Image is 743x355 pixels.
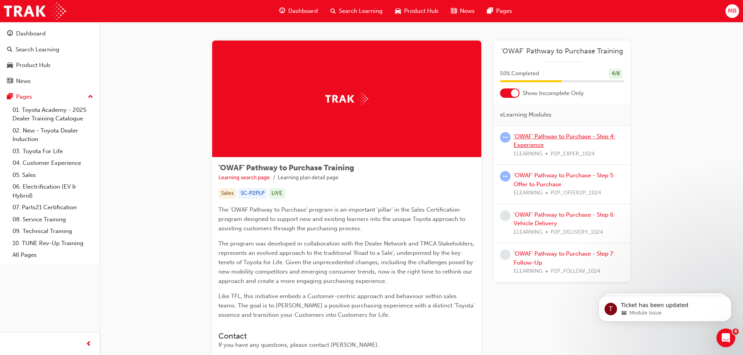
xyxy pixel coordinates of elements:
span: The program was developed in collaboration with the Dealer Network and TMCA Stakeholders, represe... [218,240,476,284]
span: 50 % Completed [500,69,539,78]
span: eLearning Modules [500,110,551,119]
span: Search Learning [339,7,383,16]
span: P2P_FOLLOW_1024 [551,267,600,276]
div: Product Hub [16,61,50,70]
span: search-icon [330,6,336,16]
div: 4 / 8 [609,69,622,79]
div: If you have any questions, please contact [PERSON_NAME]. [218,341,475,350]
a: All Pages [9,249,96,261]
a: 07. Parts21 Certification [9,201,96,214]
a: 02. New - Toyota Dealer Induction [9,125,96,145]
span: learningRecordVerb_NONE-icon [500,249,511,260]
button: DashboardSearch LearningProduct HubNews [3,25,96,90]
span: 4 [732,329,739,335]
span: ELEARNING [514,150,543,159]
span: Like TFL, this initiative embeds a Customer-centric approach and behaviour within sales teams. Th... [218,293,476,318]
span: Product Hub [404,7,438,16]
a: 06. Electrification (EV & Hybrid) [9,181,96,201]
iframe: Intercom notifications message [587,279,743,334]
span: news-icon [451,6,457,16]
span: P2P_EXPER_1024 [551,150,594,159]
span: search-icon [7,46,12,53]
a: 'OWAF' Pathway to Purchase - Step 7: Follow-Up [514,250,615,266]
div: LIVE [269,188,285,199]
div: Dashboard [16,29,46,38]
span: News [460,7,475,16]
span: ELEARNING [514,189,543,198]
a: 'OWAF' Pathway to Purchase - Step 4: Experience [514,133,615,149]
button: Pages [3,90,96,104]
div: Search Learning [16,45,59,54]
a: search-iconSearch Learning [324,3,389,19]
a: 05. Sales [9,169,96,181]
li: Learning plan detail page [278,173,339,182]
a: 04. Customer Experience [9,157,96,169]
span: car-icon [7,62,13,69]
button: MB [725,4,739,18]
span: The 'OWAF Pathway to Purchase' program is an important 'pillar' in the Sales Certification progra... [218,206,467,232]
img: Trak [325,93,368,105]
span: Dashboard [288,7,318,16]
span: car-icon [395,6,401,16]
a: 03. Toyota For Life [9,145,96,157]
a: 08. Service Training [9,214,96,226]
div: Pages [16,92,32,101]
span: ELEARNING [514,228,543,237]
span: guage-icon [279,6,285,16]
a: News [3,74,96,88]
span: learningRecordVerb_NONE-icon [500,210,511,221]
div: SC-P2PLP [238,188,267,199]
a: 'OWAF' Pathway to Purchase - Step 5: Offer to Purchase [514,172,615,188]
a: news-iconNews [445,3,481,19]
iframe: Intercom live chat [716,329,735,347]
span: up-icon [88,92,93,102]
a: Dashboard [3,26,96,41]
div: News [16,77,31,86]
a: 10. TUNE Rev-Up Training [9,237,96,249]
span: 'OWAF' Pathway to Purchase Training [218,163,354,172]
span: Show Incomplete Only [523,89,584,98]
a: 09. Technical Training [9,225,96,237]
span: prev-icon [86,339,92,349]
a: 01. Toyota Academy - 2025 Dealer Training Catalogue [9,104,96,125]
a: pages-iconPages [481,3,518,19]
span: pages-icon [7,94,13,101]
span: news-icon [7,78,13,85]
a: Product Hub [3,58,96,72]
a: Learning search page [218,174,270,181]
span: pages-icon [487,6,493,16]
div: Sales [218,188,236,199]
a: car-iconProduct Hub [389,3,445,19]
span: MB [728,7,737,16]
a: 'OWAF' Pathway to Purchase - Step 6: Vehicle Delivery [514,211,615,227]
span: learningRecordVerb_ATTEMPT-icon [500,171,511,182]
span: Pages [496,7,512,16]
span: P2P_DELIVERY_1024 [551,228,603,237]
h3: Contact [218,332,475,341]
a: 'OWAF' Pathway to Purchase Training [500,47,624,56]
span: ELEARNING [514,267,543,276]
span: guage-icon [7,30,13,37]
span: learningRecordVerb_ATTEMPT-icon [500,132,511,143]
a: Search Learning [3,42,96,57]
a: guage-iconDashboard [273,3,324,19]
img: Trak [4,2,66,20]
span: P2P_OFFER2P_1024 [551,189,601,198]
